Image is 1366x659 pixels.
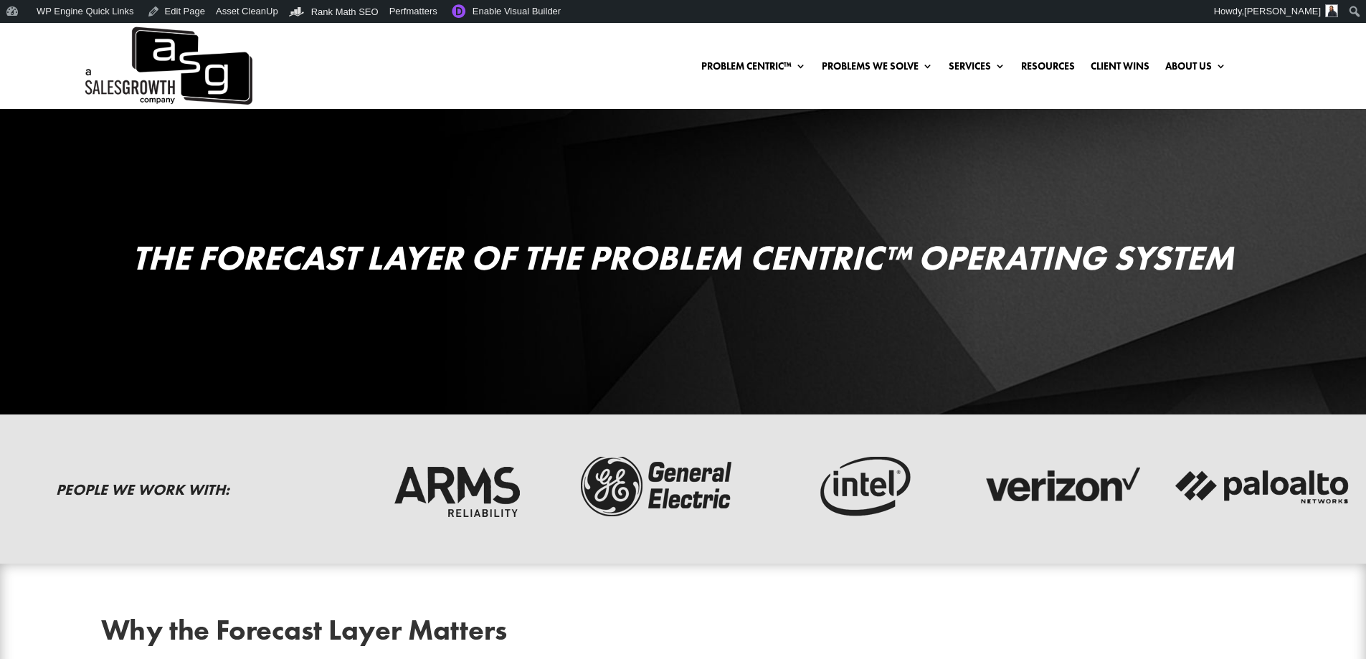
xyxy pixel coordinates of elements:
[1244,6,1321,16] span: [PERSON_NAME]
[701,61,806,77] a: Problem Centric™
[101,616,1265,652] h2: Why the Forecast Layer Matters
[770,450,949,522] img: intel-logo-dark
[1021,61,1075,77] a: Resources
[972,450,1151,522] img: verizon-logo-dark
[101,241,1265,283] h1: The Forecast Layer of the Problem Centric™ Operating System
[311,6,379,17] span: Rank Math SEO
[822,61,933,77] a: Problems We Solve
[1173,450,1352,522] img: palato-networks-logo-dark
[569,450,748,522] img: ge-logo-dark
[82,23,252,109] a: A Sales Growth Company Logo
[82,23,252,109] img: ASG Co. Logo
[1165,61,1226,77] a: About Us
[949,61,1005,77] a: Services
[1091,61,1149,77] a: Client Wins
[367,450,546,522] img: arms-reliability-logo-dark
